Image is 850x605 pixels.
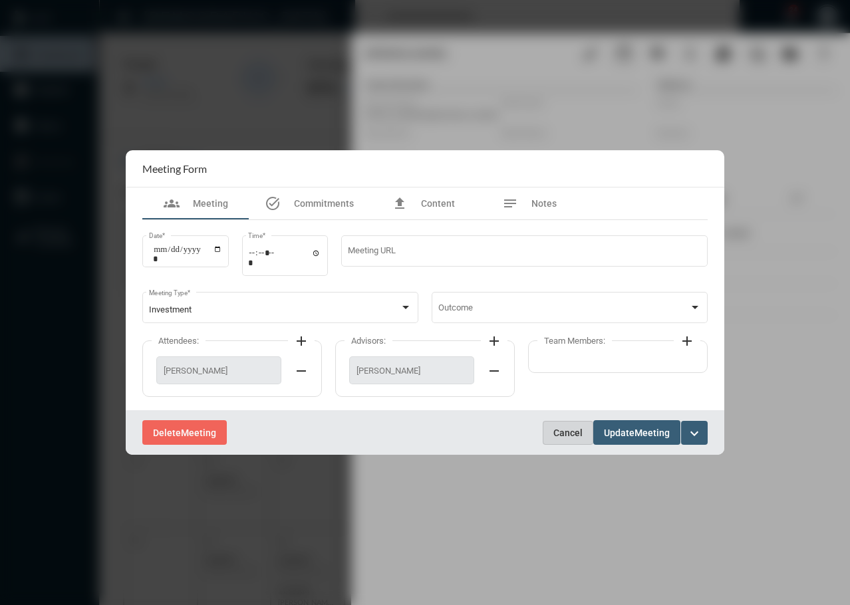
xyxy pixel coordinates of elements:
mat-icon: file_upload [392,195,408,211]
mat-icon: add [486,333,502,349]
label: Advisors: [345,336,392,346]
button: DeleteMeeting [142,420,227,445]
label: Attendees: [152,336,206,346]
span: Commitments [294,198,354,209]
span: [PERSON_NAME] [164,366,274,376]
mat-icon: notes [502,195,518,211]
mat-icon: remove [486,363,502,379]
span: [PERSON_NAME] [356,366,467,376]
mat-icon: groups [164,195,180,211]
label: Team Members: [537,336,612,346]
button: Cancel [543,421,593,445]
mat-icon: remove [293,363,309,379]
span: Notes [531,198,557,209]
mat-icon: expand_more [686,425,702,441]
h2: Meeting Form [142,162,207,175]
span: Cancel [553,427,583,438]
span: Meeting [181,427,216,438]
span: Investment [149,304,192,314]
span: Update [604,427,635,438]
span: Meeting [193,198,228,209]
mat-icon: add [679,333,695,349]
mat-icon: add [293,333,309,349]
span: Delete [153,427,181,438]
mat-icon: task_alt [265,195,281,211]
span: Meeting [635,427,670,438]
span: Content [421,198,455,209]
button: UpdateMeeting [593,420,680,445]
